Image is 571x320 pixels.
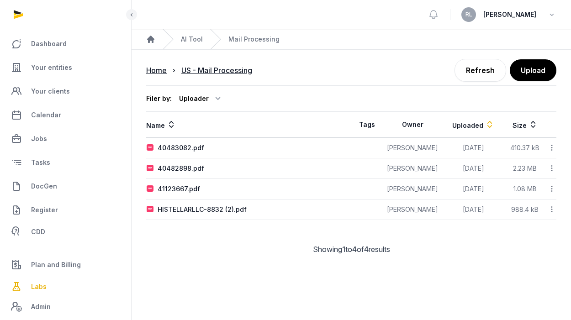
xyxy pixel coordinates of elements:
a: Your clients [7,80,124,102]
span: Admin [31,301,51,312]
span: [DATE] [463,185,484,193]
a: AI Tool [181,35,203,44]
img: pdf.svg [147,165,154,172]
th: Size [504,112,545,138]
nav: Breadcrumb [132,29,571,50]
td: 1.08 MB [504,179,545,199]
div: 40482898.pdf [158,164,204,173]
span: DocGen [31,181,57,192]
img: pdf.svg [147,144,154,152]
span: Plan and Billing [31,259,81,270]
span: Your clients [31,86,70,97]
a: CDD [7,223,124,241]
div: 40483082.pdf [158,143,204,152]
span: Register [31,205,58,215]
img: pdf.svg [147,185,154,193]
td: 2.23 MB [504,158,545,179]
a: Plan and Billing [7,254,124,276]
a: Jobs [7,128,124,150]
span: Tasks [31,157,50,168]
span: [DATE] [463,164,484,172]
button: RL [461,7,476,22]
div: HISTELLARLLC-8832 (2).pdf [158,205,247,214]
div: US - Mail Processing [181,65,252,76]
th: Name [146,112,351,138]
div: Home [146,65,167,76]
span: Jobs [31,133,47,144]
a: Dashboard [7,33,124,55]
span: 4 [352,245,357,254]
span: [DATE] [463,144,484,152]
span: Dashboard [31,38,67,49]
span: 1 [342,245,345,254]
div: Uploader [179,91,223,106]
img: pdf.svg [147,206,154,213]
span: CDD [31,226,45,237]
td: [PERSON_NAME] [382,158,443,179]
span: 4 [364,245,369,254]
td: [PERSON_NAME] [382,179,443,199]
div: 41123667.pdf [158,184,200,194]
a: Your entities [7,57,124,79]
div: Showing to of results [146,244,556,255]
span: [DATE] [463,205,484,213]
th: Owner [382,112,443,138]
a: DocGen [7,175,124,197]
td: [PERSON_NAME] [382,138,443,158]
div: Filer by: [146,94,172,103]
a: Labs [7,276,124,298]
span: Labs [31,281,47,292]
span: RL [465,12,472,17]
span: Calendar [31,110,61,121]
span: [PERSON_NAME] [483,9,536,20]
td: 988.4 kB [504,199,545,220]
span: Mail Processing [228,35,280,44]
span: Your entities [31,62,72,73]
td: [PERSON_NAME] [382,199,443,220]
a: Admin [7,298,124,316]
a: Calendar [7,104,124,126]
a: Tasks [7,152,124,173]
a: Register [7,199,124,221]
td: 410.37 kB [504,138,545,158]
button: Upload [510,59,556,81]
a: Refresh [455,59,506,82]
th: Tags [351,112,382,138]
nav: Breadcrumb [146,59,351,81]
th: Uploaded [443,112,504,138]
